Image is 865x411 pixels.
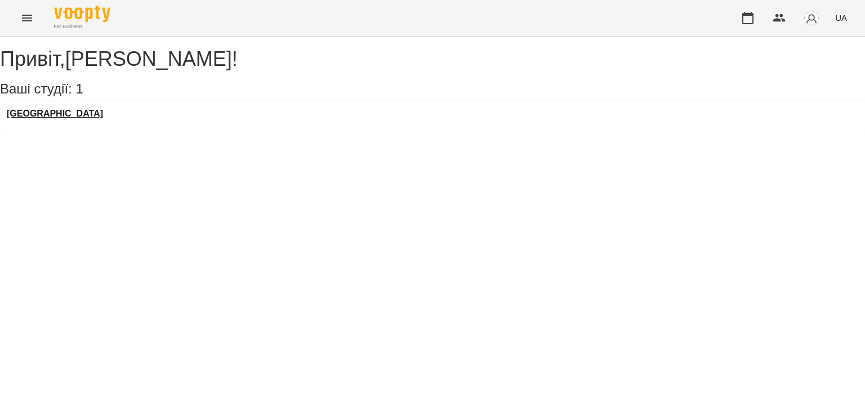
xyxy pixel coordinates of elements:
[831,7,851,28] button: UA
[75,81,83,96] span: 1
[54,6,110,22] img: Voopty Logo
[14,5,41,32] button: Menu
[835,12,847,24] span: UA
[54,23,110,30] span: For Business
[804,10,819,26] img: avatar_s.png
[7,109,103,119] a: [GEOGRAPHIC_DATA]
